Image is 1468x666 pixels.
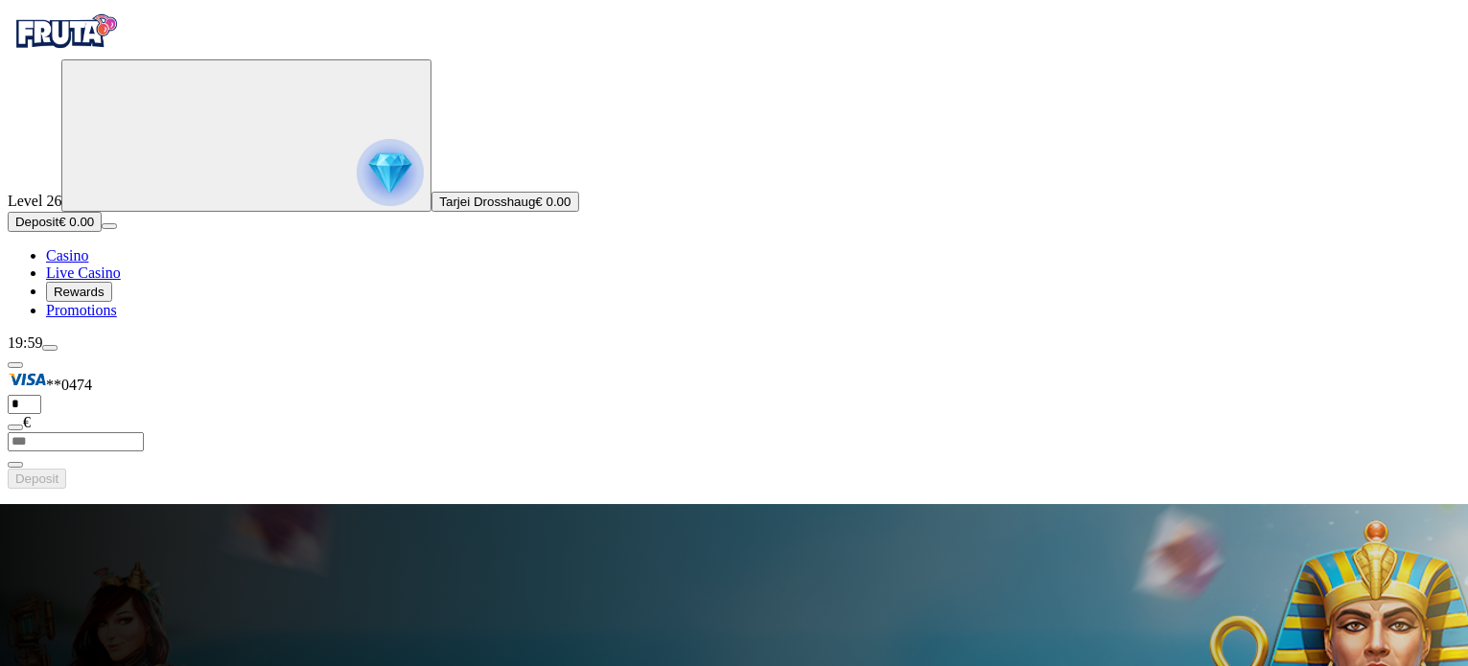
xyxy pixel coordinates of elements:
span: Level 26 [8,193,61,209]
span: Deposit [15,215,58,229]
button: Deposit [8,469,66,489]
a: gift-inverted iconPromotions [46,302,117,318]
img: reward progress [357,139,424,206]
button: menu [102,223,117,229]
button: eye icon [8,425,23,430]
span: € 0.00 [535,195,571,209]
img: Visa [8,369,46,390]
span: Live Casino [46,264,121,281]
button: reward progress [61,59,431,212]
a: Fruta [8,42,123,58]
span: Deposit [15,471,58,486]
a: diamond iconCasino [46,247,88,264]
nav: Primary [8,8,1460,319]
a: poker-chip iconLive Casino [46,264,121,281]
span: Tarjei Drosshaug [439,195,535,209]
span: € 0.00 [58,215,94,229]
button: reward iconRewards [46,282,112,302]
button: eye icon [8,462,23,468]
button: menu [42,345,58,351]
img: Fruta [8,8,123,56]
span: Rewards [54,285,105,299]
span: Casino [46,247,88,264]
button: Tarjei Drosshaug€ 0.00 [431,192,578,212]
span: Promotions [46,302,117,318]
button: Hide quick deposit form [8,362,23,368]
span: € [23,414,31,430]
button: Depositplus icon€ 0.00 [8,212,102,232]
span: 19:59 [8,334,42,351]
